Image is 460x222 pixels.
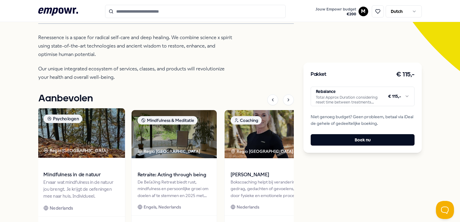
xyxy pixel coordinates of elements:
[105,5,286,18] input: Search for products, categories or subcategories
[38,65,234,82] p: Our unique integrated ecosystem of services, classes, and products will revolutionize your health...
[311,134,414,146] button: Boek nu
[315,7,356,12] span: Jouw Empowr budget
[225,110,310,158] img: package image
[50,205,73,211] span: Nederlands
[138,171,211,179] span: Retraite: Acting through being
[231,148,294,155] div: Regio [GEOGRAPHIC_DATA]
[132,110,217,158] img: package image
[311,71,326,79] h3: Pakket
[359,7,368,16] button: M
[38,33,234,59] p: Renessence is a space for radical self-care and deep healing. We combine science x spirit using s...
[314,6,357,18] button: Jouw Empowr budget€200
[237,204,259,210] span: Nederlands
[231,116,262,125] div: Coaching
[231,179,304,199] div: Bokscoaching helpt bij verandering in gedrag, gedachten of gevoelens, door fysieke en emotionele ...
[396,70,415,79] h3: € 115,-
[44,179,119,200] div: Ervaar wat mindfulness in de natuur jou brengt. Je krijgt de oefeningen mee naar huis. Individueel.
[138,179,211,199] div: De Be(e)ing Retreat biedt rust, mindfulness en persoonlijke groei om doelen af te stemmen en 2025...
[138,116,197,125] div: Mindfulness & Meditatie
[315,12,356,17] span: € 200
[44,147,109,154] div: Regio [GEOGRAPHIC_DATA]
[436,201,454,219] iframe: Help Scout Beacon - Open
[44,171,119,179] span: Mindfulness in de natuur
[313,5,359,18] a: Jouw Empowr budget€200
[138,148,201,155] div: Regio [GEOGRAPHIC_DATA]
[37,108,125,158] img: package image
[38,91,93,106] h1: Aanbevolen
[311,113,414,127] span: Niet genoeg budget? Geen probleem, betaal via iDeal de gehele of gedeeltelijke boeking.
[231,171,304,179] span: [PERSON_NAME]
[144,204,181,210] span: Engels, Nederlands
[44,115,82,123] div: Psychologen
